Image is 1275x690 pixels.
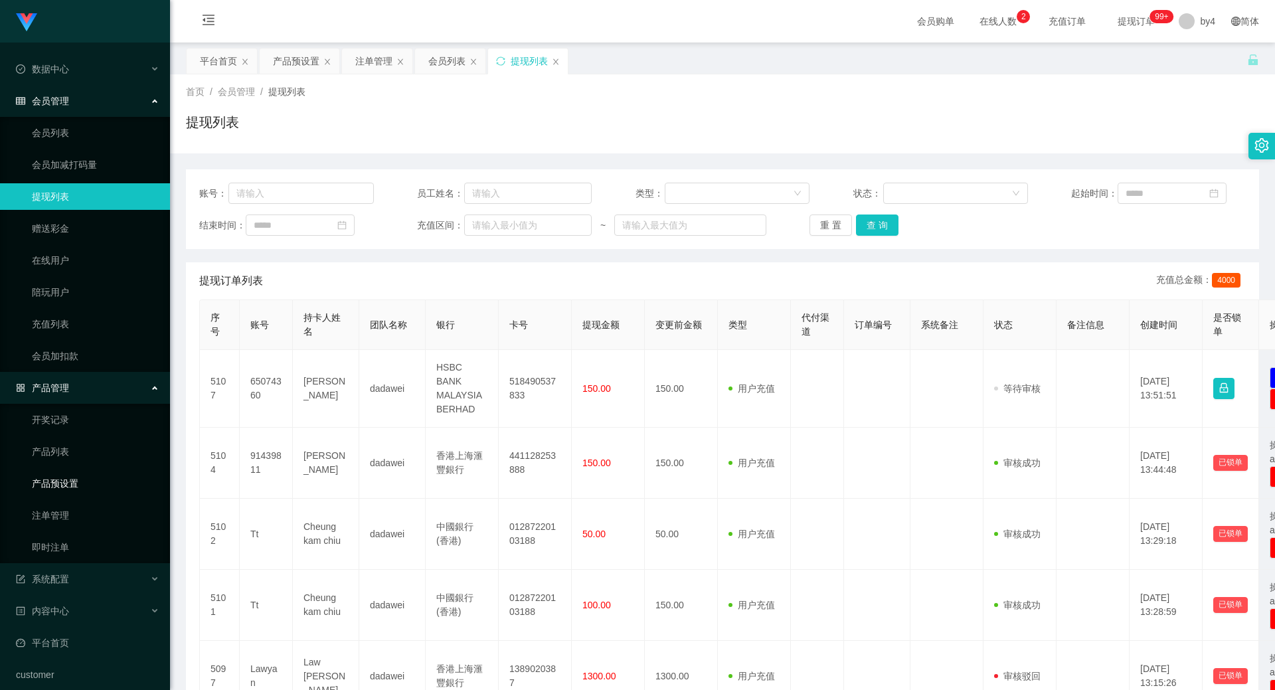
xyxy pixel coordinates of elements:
[417,187,464,201] span: 员工姓名：
[186,112,239,132] h1: 提现列表
[359,570,426,641] td: dadawei
[32,502,159,529] a: 注单管理
[855,319,892,330] span: 订单编号
[200,48,237,74] div: 平台首页
[32,247,159,274] a: 在线用户
[1213,378,1234,399] button: 图标: lock
[436,319,455,330] span: 银行
[323,58,331,66] i: 图标: close
[728,319,747,330] span: 类型
[426,350,499,428] td: HSBC BANK MALAYSIA BERHAD
[802,312,829,337] span: 代付渠道
[16,96,25,106] i: 图标: table
[1130,428,1203,499] td: [DATE] 13:44:48
[464,215,592,236] input: 请输入最小值为
[499,350,572,428] td: 518490537833
[32,215,159,242] a: 赠送彩金
[240,350,293,428] td: 65074360
[511,48,548,74] div: 提现列表
[228,183,374,204] input: 请输入
[728,529,775,539] span: 用户充值
[200,350,240,428] td: 5107
[16,661,159,688] a: customer
[16,383,25,392] i: 图标: appstore-o
[1231,17,1240,26] i: 图标: global
[293,499,359,570] td: Cheung kam chiu
[582,458,611,468] span: 150.00
[426,499,499,570] td: 中國銀行 (香港)
[200,499,240,570] td: 5102
[592,218,614,232] span: ~
[359,428,426,499] td: dadawei
[1130,499,1203,570] td: [DATE] 13:29:18
[211,312,220,337] span: 序号
[16,383,69,393] span: 产品管理
[728,671,775,681] span: 用户充值
[1111,17,1161,26] span: 提现订单
[32,151,159,178] a: 会员加减打码量
[370,319,407,330] span: 团队名称
[921,319,958,330] span: 系统备注
[1012,189,1020,199] i: 图标: down
[32,470,159,497] a: 产品预设置
[293,570,359,641] td: Cheung kam chiu
[210,86,212,97] span: /
[636,187,665,201] span: 类型：
[200,428,240,499] td: 5104
[426,428,499,499] td: 香港上海滙豐銀行
[496,56,505,66] i: 图标: sync
[1149,10,1173,23] sup: 333
[1130,350,1203,428] td: [DATE] 13:51:51
[16,574,69,584] span: 系统配置
[794,189,802,199] i: 图标: down
[994,671,1041,681] span: 审核驳回
[582,529,606,539] span: 50.00
[1213,312,1241,337] span: 是否锁单
[16,574,25,584] i: 图标: form
[240,570,293,641] td: Tt
[16,13,37,32] img: logo.9652507e.png
[1130,570,1203,641] td: [DATE] 13:28:59
[32,279,159,305] a: 陪玩用户
[355,48,392,74] div: 注单管理
[728,458,775,468] span: 用户充值
[1140,319,1177,330] span: 创建时间
[1071,187,1118,201] span: 起始时间：
[1213,455,1248,471] button: 已锁单
[509,319,528,330] span: 卡号
[582,319,620,330] span: 提现金额
[499,499,572,570] td: 01287220103188
[359,350,426,428] td: dadawei
[582,671,616,681] span: 1300.00
[994,600,1041,610] span: 审核成功
[32,343,159,369] a: 会员加扣款
[645,570,718,641] td: 150.00
[240,428,293,499] td: 91439811
[186,86,205,97] span: 首页
[1156,273,1246,289] div: 充值总金额：
[614,215,766,236] input: 请输入最大值为
[200,570,240,641] td: 5101
[396,58,404,66] i: 图标: close
[199,273,263,289] span: 提现订单列表
[499,428,572,499] td: 441128253888
[645,499,718,570] td: 50.00
[1209,189,1219,198] i: 图标: calendar
[32,534,159,561] a: 即时注单
[464,183,592,204] input: 请输入
[1042,17,1092,26] span: 充值订单
[273,48,319,74] div: 产品预设置
[186,1,231,43] i: 图标: menu-fold
[426,570,499,641] td: 中國銀行 (香港)
[16,96,69,106] span: 会员管理
[645,350,718,428] td: 150.00
[32,438,159,465] a: 产品列表
[552,58,560,66] i: 图标: close
[853,187,883,201] span: 状态：
[809,215,852,236] button: 重 置
[582,600,611,610] span: 100.00
[1213,668,1248,684] button: 已锁单
[16,64,25,74] i: 图标: check-circle-o
[994,458,1041,468] span: 审核成功
[303,312,341,337] span: 持卡人姓名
